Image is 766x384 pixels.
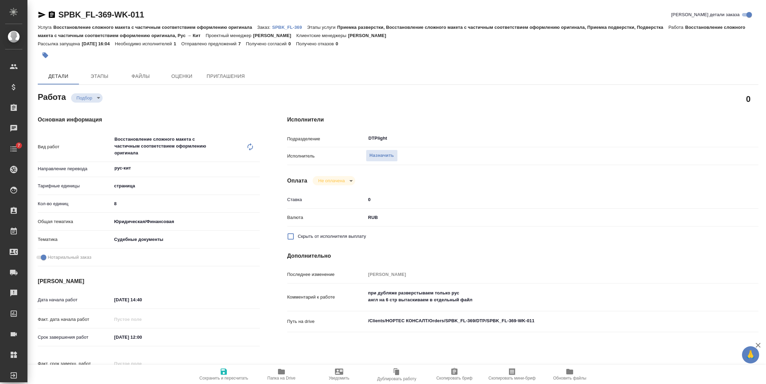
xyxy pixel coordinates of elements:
button: Open [716,138,717,139]
button: Сохранить и пересчитать [195,365,253,384]
input: ✎ Введи что-нибудь [366,195,719,205]
p: Работа [669,25,685,30]
p: Направление перевода [38,165,112,172]
button: Open [256,167,257,169]
p: Исполнитель [287,153,366,160]
input: ✎ Введи что-нибудь [112,295,172,305]
p: Валюта [287,214,366,221]
button: Уведомить [310,365,368,384]
span: [PERSON_NAME] детали заказа [671,11,740,18]
p: Отправлено предложений [181,41,238,46]
button: Назначить [366,150,398,162]
a: 7 [2,140,26,158]
span: 7 [13,142,24,149]
p: Необходимо исполнителей [115,41,174,46]
span: Нотариальный заказ [48,254,91,261]
div: RUB [366,212,719,223]
p: Заказ: [257,25,272,30]
p: 0 [288,41,296,46]
h4: Основная информация [38,116,260,124]
span: Оценки [165,72,198,81]
button: Добавить тэг [38,48,53,63]
button: Скопировать бриф [426,365,483,384]
h4: [PERSON_NAME] [38,277,260,286]
p: Этапы услуги [307,25,337,30]
p: Услуга [38,25,53,30]
p: Тематика [38,236,112,243]
p: Путь на drive [287,318,366,325]
span: Скопировать мини-бриф [488,376,535,381]
button: Не оплачена [316,178,347,184]
p: Восстановление сложного макета с частичным соответствием оформлению оригинала [53,25,257,30]
p: Факт. срок заверш. работ [38,360,112,367]
div: Юридическая/Финансовая [112,216,260,228]
button: 🙏 [742,346,759,363]
input: ✎ Введи что-нибудь [112,199,260,209]
p: Проектный менеджер [206,33,253,38]
input: Пустое поле [112,314,172,324]
p: Срок завершения работ [38,334,112,341]
p: Факт. дата начала работ [38,316,112,323]
h4: Исполнители [287,116,758,124]
textarea: /Clients/НОРТЕС КОНСАЛТ/Orders/SPBK_FL-369/DTP/SPBK_FL-369-WK-011 [366,315,719,327]
p: [PERSON_NAME] [348,33,391,38]
p: Приемка разверстки, Восстановление сложного макета с частичным соответствием оформлению оригинала... [337,25,669,30]
p: [PERSON_NAME] [253,33,297,38]
span: Скрыть от исполнителя выплату [298,233,366,240]
span: Назначить [370,152,394,160]
p: Ставка [287,196,366,203]
p: Общая тематика [38,218,112,225]
textarea: при дубляже разверстываем только рус англ на 6 стр вытаскиваем в отдельный файл [366,287,719,306]
div: Подбор [313,176,355,185]
span: Папка на Drive [267,376,295,381]
p: [DATE] 16:04 [82,41,115,46]
p: Кол-во единиц [38,200,112,207]
p: Комментарий к работе [287,294,366,301]
p: Рассылка запущена [38,41,82,46]
span: Уведомить [329,376,349,381]
span: 🙏 [745,348,756,362]
p: Клиентские менеджеры [296,33,348,38]
button: Скопировать ссылку [48,11,56,19]
div: Судебные документы [112,234,260,245]
span: Детали [42,72,75,81]
span: Файлы [124,72,157,81]
button: Подбор [74,95,94,101]
a: SPBK_FL-369 [272,24,307,30]
span: Сохранить и пересчитать [199,376,248,381]
input: Пустое поле [112,359,172,369]
h4: Оплата [287,177,307,185]
p: 0 [336,41,343,46]
button: Скопировать мини-бриф [483,365,541,384]
p: Получено согласий [246,41,289,46]
p: Последнее изменение [287,271,366,278]
button: Скопировать ссылку для ЯМессенджера [38,11,46,19]
a: SPBK_FL-369-WK-011 [58,10,144,19]
p: 1 [174,41,181,46]
p: Вид работ [38,143,112,150]
button: Дублировать работу [368,365,426,384]
p: Получено отказов [296,41,336,46]
p: Тарифные единицы [38,183,112,189]
input: ✎ Введи что-нибудь [112,332,172,342]
button: Папка на Drive [253,365,310,384]
span: Дублировать работу [377,376,416,381]
div: Подбор [71,93,103,103]
span: Приглашения [207,72,245,81]
h2: Работа [38,90,66,103]
span: Скопировать бриф [436,376,472,381]
span: Этапы [83,72,116,81]
p: Дата начала работ [38,296,112,303]
p: SPBK_FL-369 [272,25,307,30]
p: Подразделение [287,136,366,142]
input: Пустое поле [366,269,719,279]
button: Обновить файлы [541,365,599,384]
span: Обновить файлы [553,376,587,381]
h2: 0 [746,93,751,105]
p: 7 [238,41,246,46]
div: страница [112,180,260,192]
h4: Дополнительно [287,252,758,260]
